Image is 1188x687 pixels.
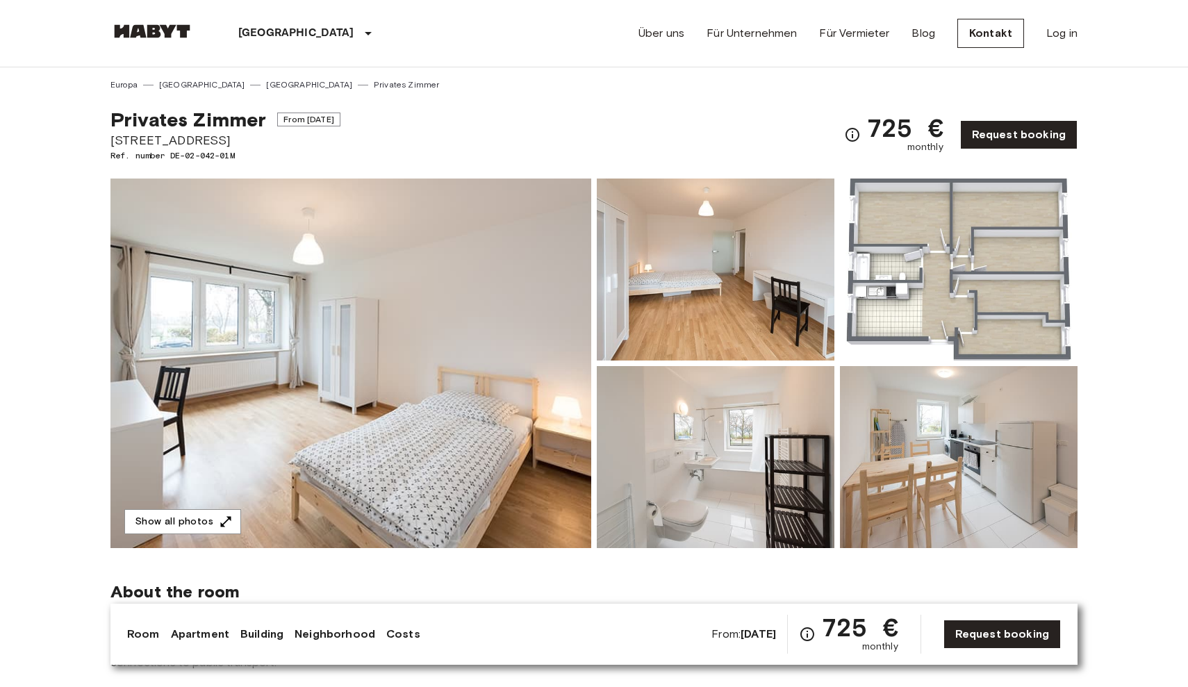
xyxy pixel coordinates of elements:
a: Für Unternehmen [707,25,797,42]
span: monthly [907,140,943,154]
img: Picture of unit DE-02-042-01M [840,179,1078,361]
span: Privates Zimmer [110,108,266,131]
a: Blog [911,25,935,42]
a: [GEOGRAPHIC_DATA] [159,78,245,91]
a: Building [240,626,283,643]
button: Show all photos [124,509,241,535]
img: Habyt [110,24,194,38]
span: 725 € [866,115,943,140]
a: [GEOGRAPHIC_DATA] [266,78,352,91]
a: Neighborhood [295,626,375,643]
span: About the room [110,581,1078,602]
img: Picture of unit DE-02-042-01M [597,179,834,361]
b: [DATE] [741,627,776,640]
a: Europa [110,78,138,91]
img: Marketing picture of unit DE-02-042-01M [110,179,591,548]
span: From: [711,627,776,642]
img: Picture of unit DE-02-042-01M [597,366,834,548]
svg: Check cost overview for full price breakdown. Please note that discounts apply to new joiners onl... [844,126,861,143]
a: Apartment [171,626,229,643]
a: Privates Zimmer [374,78,439,91]
a: Kontakt [957,19,1024,48]
a: Über uns [638,25,684,42]
a: Room [127,626,160,643]
a: Request booking [943,620,1061,649]
span: monthly [862,640,898,654]
img: Picture of unit DE-02-042-01M [840,366,1078,548]
span: Ref. number DE-02-042-01M [110,149,340,162]
span: From [DATE] [277,113,340,126]
p: [GEOGRAPHIC_DATA] [238,25,354,42]
a: Für Vermieter [819,25,889,42]
span: [STREET_ADDRESS] [110,131,340,149]
a: Request booking [960,120,1078,149]
a: Costs [386,626,420,643]
a: Log in [1046,25,1078,42]
svg: Check cost overview for full price breakdown. Please note that discounts apply to new joiners onl... [799,626,816,643]
span: 725 € [821,615,898,640]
